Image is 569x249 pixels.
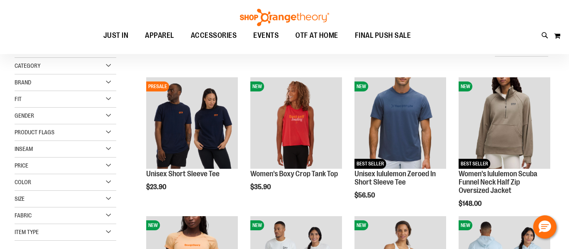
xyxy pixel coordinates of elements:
a: ACCESSORIES [182,26,245,45]
span: Inseam [15,145,33,152]
span: $56.50 [354,192,376,199]
span: NEW [354,81,368,91]
a: Women's Boxy Crop Tank Top [250,170,338,178]
span: NEW [250,220,264,230]
a: Women's lululemon Scuba Funnel Neck Half Zip Oversized Jacket [459,170,537,195]
a: Unisex lululemon Zeroed In Short Sleeve Tee [354,170,436,186]
span: NEW [250,81,264,91]
a: Women's lululemon Scuba Funnel Neck Half Zip Oversized JacketNEWBEST SELLER [459,77,550,170]
span: BEST SELLER [459,159,490,169]
a: EVENTS [245,26,287,45]
a: Unisex lululemon Zeroed In Short Sleeve TeeNEWBEST SELLER [354,77,446,170]
span: Fit [15,96,22,102]
div: product [454,73,554,228]
span: EVENTS [253,26,279,45]
span: $148.00 [459,200,483,207]
span: Color [15,179,31,185]
button: Hello, have a question? Let’s chat. [533,215,557,239]
span: Gender [15,112,34,119]
span: OTF AT HOME [295,26,338,45]
span: NEW [146,220,160,230]
span: Fabric [15,212,32,219]
span: Product Flags [15,129,55,136]
a: Image of Unisex Short Sleeve TeePRESALE [146,77,238,170]
span: PRESALE [146,81,169,91]
img: Women's lululemon Scuba Funnel Neck Half Zip Oversized Jacket [459,77,550,169]
span: NEW [459,220,472,230]
a: APPAREL [137,26,182,45]
span: Brand [15,79,31,86]
span: NEW [354,220,368,230]
span: NEW [459,81,472,91]
a: Image of Womens Boxy Crop TankNEW [250,77,342,170]
span: $35.90 [250,183,272,191]
span: Size [15,195,25,202]
div: product [350,73,450,220]
span: BEST SELLER [354,159,386,169]
div: product [246,73,346,212]
span: APPAREL [145,26,174,45]
a: Unisex Short Sleeve Tee [146,170,220,178]
span: Item Type [15,229,39,235]
img: Image of Unisex Short Sleeve Tee [146,77,238,169]
span: Price [15,162,28,169]
a: OTF AT HOME [287,26,347,45]
a: JUST IN [95,26,137,45]
span: JUST IN [103,26,129,45]
img: Image of Womens Boxy Crop Tank [250,77,342,169]
a: FINAL PUSH SALE [347,26,419,45]
span: FINAL PUSH SALE [355,26,411,45]
span: $23.90 [146,183,167,191]
span: Category [15,62,40,69]
img: Unisex lululemon Zeroed In Short Sleeve Tee [354,77,446,169]
img: Shop Orangetheory [239,9,330,26]
span: ACCESSORIES [191,26,237,45]
div: product [142,73,242,212]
